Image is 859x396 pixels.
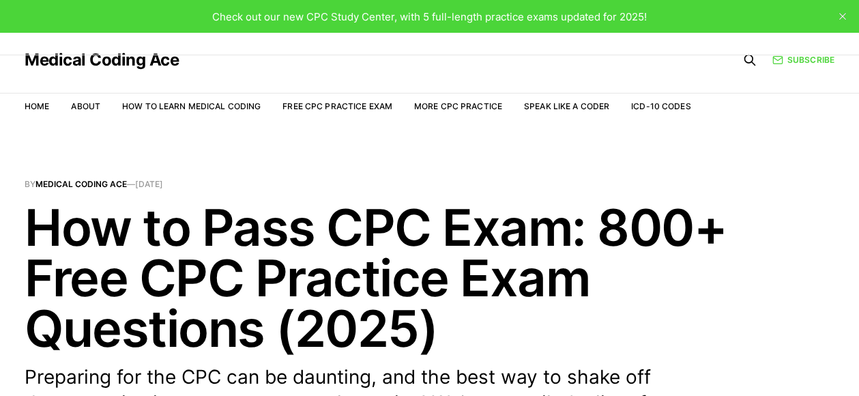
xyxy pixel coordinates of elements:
a: How to Learn Medical Coding [122,101,261,111]
span: Check out our new CPC Study Center, with 5 full-length practice exams updated for 2025! [212,10,647,23]
a: Free CPC Practice Exam [282,101,392,111]
button: close [832,5,854,27]
h1: How to Pass CPC Exam: 800+ Free CPC Practice Exam Questions (2025) [25,202,834,354]
a: ICD-10 Codes [631,101,690,111]
a: More CPC Practice [414,101,502,111]
span: By — [25,180,834,188]
time: [DATE] [135,179,163,189]
a: Speak Like a Coder [524,101,609,111]
a: About [71,101,100,111]
a: Medical Coding Ace [35,179,127,189]
a: Subscribe [772,53,834,66]
a: Medical Coding Ace [25,52,179,68]
iframe: portal-trigger [637,329,859,396]
a: Home [25,101,49,111]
